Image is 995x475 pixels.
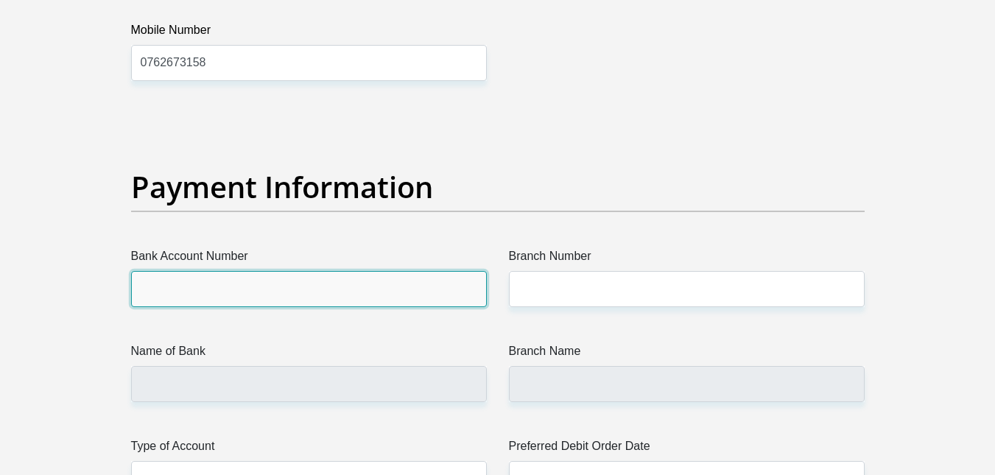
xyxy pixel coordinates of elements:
[131,342,487,366] label: Name of Bank
[509,437,865,461] label: Preferred Debit Order Date
[509,342,865,366] label: Branch Name
[131,366,487,402] input: Name of Bank
[131,169,865,205] h2: Payment Information
[131,45,487,81] input: Mobile Number
[131,271,487,307] input: Bank Account Number
[509,271,865,307] input: Branch Number
[509,247,865,271] label: Branch Number
[131,437,487,461] label: Type of Account
[131,21,487,45] label: Mobile Number
[131,247,487,271] label: Bank Account Number
[509,366,865,402] input: Branch Name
